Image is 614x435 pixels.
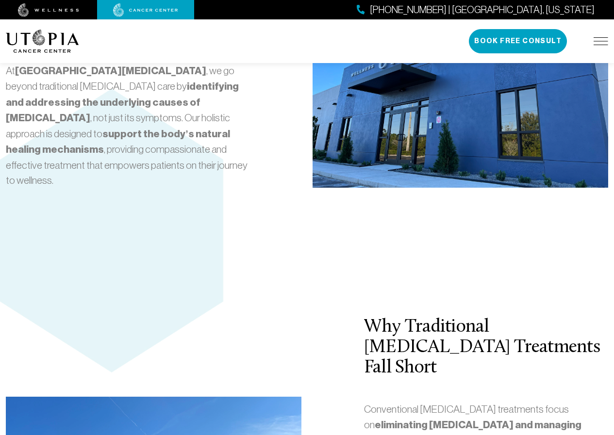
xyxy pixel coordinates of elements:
[357,3,595,17] a: [PHONE_NUMBER] | [GEOGRAPHIC_DATA], [US_STATE]
[6,63,250,188] p: At , we go beyond traditional [MEDICAL_DATA] care by , not just its symptoms. Our holistic approa...
[370,3,595,17] span: [PHONE_NUMBER] | [GEOGRAPHIC_DATA], [US_STATE]
[6,128,230,156] strong: support the body’s natural healing mechanisms
[364,317,608,379] h2: Why Traditional [MEDICAL_DATA] Treatments Fall Short
[6,80,239,124] strong: identifying and addressing the underlying causes of [MEDICAL_DATA]
[6,30,79,53] img: logo
[469,29,567,53] button: Book Free Consult
[15,64,206,77] strong: [GEOGRAPHIC_DATA][MEDICAL_DATA]
[113,3,178,17] img: cancer center
[18,3,79,17] img: wellness
[594,37,608,45] img: icon-hamburger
